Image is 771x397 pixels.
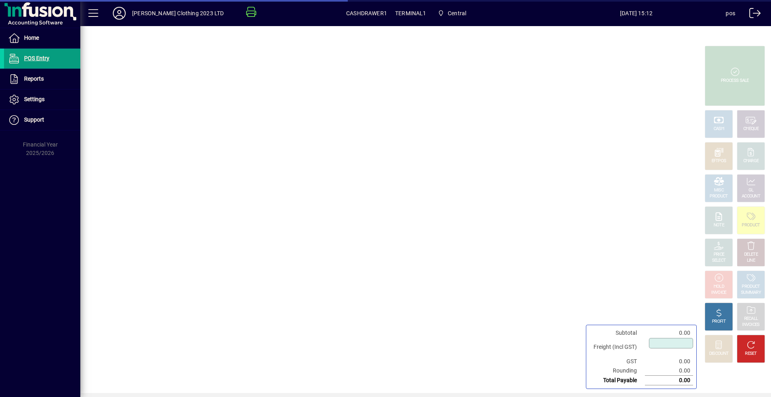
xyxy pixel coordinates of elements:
div: RESET [745,351,757,357]
td: 0.00 [645,376,693,385]
div: PROCESS SALE [721,78,749,84]
div: EFTPOS [712,158,726,164]
span: Reports [24,75,44,82]
div: CHARGE [743,158,759,164]
td: 0.00 [645,366,693,376]
div: PRODUCT [742,222,760,228]
a: Logout [743,2,761,28]
td: GST [589,357,645,366]
div: NOTE [714,222,724,228]
td: Subtotal [589,328,645,338]
td: 0.00 [645,357,693,366]
div: [PERSON_NAME] Clothing 2023 LTD [132,7,224,20]
div: HOLD [714,284,724,290]
div: DISCOUNT [709,351,728,357]
div: ACCOUNT [742,193,760,200]
div: RECALL [744,316,758,322]
div: pos [726,7,735,20]
div: PROFIT [712,319,726,325]
a: Settings [4,90,80,110]
div: DELETE [744,252,758,258]
div: PRODUCT [710,193,728,200]
span: Central [434,6,470,20]
td: Total Payable [589,376,645,385]
div: PRODUCT [742,284,760,290]
div: SUMMARY [741,290,761,296]
div: INVOICE [711,290,726,296]
div: PRICE [714,252,724,258]
td: Freight (Incl GST) [589,338,645,357]
a: Support [4,110,80,130]
span: Home [24,35,39,41]
div: MISC [714,187,724,193]
div: INVOICES [742,322,759,328]
div: GL [749,187,754,193]
td: 0.00 [645,328,693,338]
span: Settings [24,96,45,102]
span: Support [24,116,44,123]
div: LINE [747,258,755,264]
div: CASH [714,126,724,132]
div: SELECT [712,258,726,264]
button: Profile [106,6,132,20]
span: [DATE] 15:12 [547,7,726,20]
span: POS Entry [24,55,49,61]
a: Home [4,28,80,48]
span: TERMINAL1 [395,7,426,20]
div: CHEQUE [743,126,759,132]
td: Rounding [589,366,645,376]
a: Reports [4,69,80,89]
span: Central [448,7,466,20]
span: CASHDRAWER1 [346,7,387,20]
